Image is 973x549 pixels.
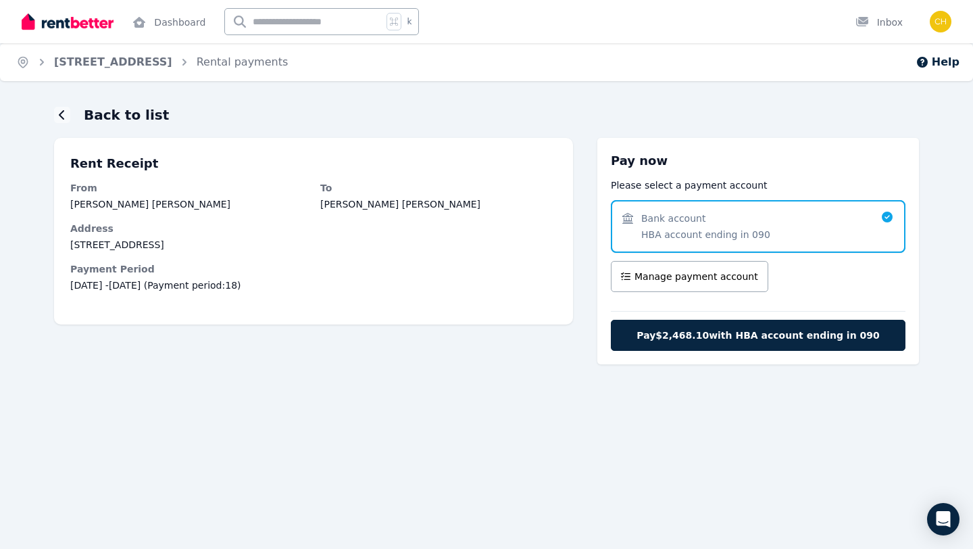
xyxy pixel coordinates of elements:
div: Open Intercom Messenger [927,503,959,535]
p: Rent Receipt [70,154,557,173]
button: Pay$2,468.10with HBA account ending in 090 [611,320,905,351]
dt: To [320,181,557,195]
dd: [PERSON_NAME] [PERSON_NAME] [70,197,307,211]
dt: Payment Period [70,262,557,276]
span: k [407,16,411,27]
dd: [STREET_ADDRESS] [70,238,557,252]
span: HBA account ending in 090 [641,228,770,241]
img: RentBetter [22,11,114,32]
div: Inbox [855,16,903,29]
span: Bank account [641,212,705,225]
a: Rental payments [197,55,289,68]
dt: From [70,181,307,195]
h3: Pay now [611,151,905,170]
span: [DATE] - [DATE] (Payment period: 18 ) [70,279,557,292]
span: Pay $2,468.10 with HBA account ending in 090 [637,329,879,342]
dt: Address [70,222,557,235]
h1: Back to list [84,105,169,124]
a: [STREET_ADDRESS] [54,55,172,68]
dd: [PERSON_NAME] [PERSON_NAME] [320,197,557,211]
span: Manage payment account [634,270,758,283]
p: Please select a payment account [611,178,905,192]
button: Manage payment account [611,261,768,292]
img: Ho Ying Desiree Chung [930,11,951,32]
button: Help [916,54,959,70]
